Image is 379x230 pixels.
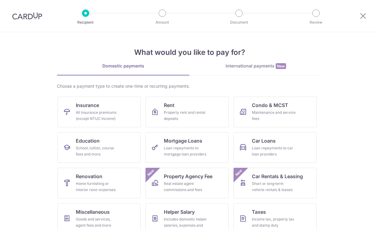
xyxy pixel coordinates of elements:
span: New [234,168,244,178]
div: Short or long‑term vehicle rentals & leases [252,181,296,193]
div: Choose a payment type to create one-time or recurring payments. [57,83,322,89]
span: Mortgage Loans [164,137,202,144]
span: Education [76,137,100,144]
div: School, tuition, course fees and more [76,145,120,157]
a: Car LoansLoan repayments to car loan providers [234,132,317,163]
div: Home furnishing or interior reno-expenses [76,181,120,193]
span: Condo & MCST [252,102,288,109]
a: RenovationHome furnishing or interior reno-expenses [57,168,141,198]
div: Loan repayments to mortgage loan providers [164,145,208,157]
a: Condo & MCSTMaintenance and service fees [234,97,317,127]
a: RentProperty rent and rental deposits [145,97,229,127]
p: Review [293,19,339,25]
div: Domestic payments [57,63,189,69]
span: Taxes [252,208,266,216]
span: Property Agency Fee [164,173,212,180]
div: All insurance premiums (except NTUC Income) [76,109,120,122]
p: Recipient [63,19,108,25]
p: Amount [140,19,185,25]
div: International payments [189,63,322,69]
a: Mortgage LoansLoan repayments to mortgage loan providers [145,132,229,163]
div: Income tax, property tax and stamp duty [252,216,296,228]
span: Insurance [76,102,99,109]
span: Rent [164,102,175,109]
div: Property rent and rental deposits [164,109,208,122]
a: Property Agency FeeReal estate agent commissions and feesNew [145,168,229,198]
span: Helper Salary [164,208,195,216]
p: Document [216,19,262,25]
div: Real estate agent commissions and fees [164,181,208,193]
div: Goods and services, agent fees and more [76,216,120,228]
div: Loan repayments to car loan providers [252,145,296,157]
div: Maintenance and service fees [252,109,296,122]
span: Renovation [76,173,102,180]
img: CardUp [12,12,42,20]
span: New [146,168,156,178]
a: EducationSchool, tuition, course fees and more [57,132,141,163]
span: Miscellaneous [76,208,110,216]
h4: What would you like to pay for? [57,47,322,58]
span: Car Rentals & Leasing [252,173,303,180]
a: Car Rentals & LeasingShort or long‑term vehicle rentals & leasesNew [234,168,317,198]
span: New [276,63,286,69]
a: InsuranceAll insurance premiums (except NTUC Income) [57,97,141,127]
span: Car Loans [252,137,276,144]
